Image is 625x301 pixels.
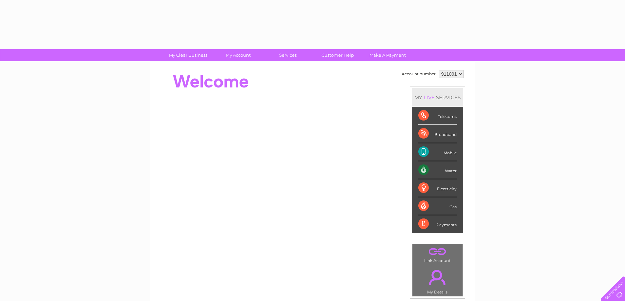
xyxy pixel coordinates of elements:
[361,49,415,61] a: Make A Payment
[418,107,457,125] div: Telecoms
[261,49,315,61] a: Services
[418,125,457,143] div: Broadband
[422,94,436,101] div: LIVE
[211,49,265,61] a: My Account
[418,143,457,161] div: Mobile
[311,49,365,61] a: Customer Help
[418,161,457,179] div: Water
[400,68,437,80] td: Account number
[412,88,463,107] div: MY SERVICES
[418,197,457,215] div: Gas
[414,246,461,257] a: .
[412,264,463,296] td: My Details
[418,179,457,197] div: Electricity
[412,244,463,265] td: Link Account
[161,49,215,61] a: My Clear Business
[414,266,461,289] a: .
[418,215,457,233] div: Payments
